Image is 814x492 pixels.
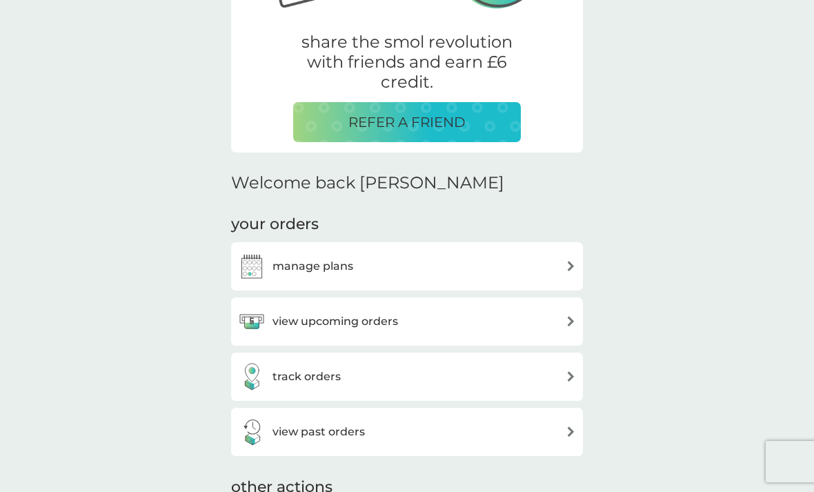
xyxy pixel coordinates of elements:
[272,423,365,441] h3: view past orders
[566,316,576,326] img: arrow right
[293,32,521,92] p: share the smol revolution with friends and earn £6 credit.
[231,173,504,193] h2: Welcome back [PERSON_NAME]
[231,214,319,235] h3: your orders
[293,102,521,142] button: REFER A FRIEND
[272,313,398,331] h3: view upcoming orders
[272,368,341,386] h3: track orders
[566,426,576,437] img: arrow right
[566,371,576,382] img: arrow right
[566,261,576,271] img: arrow right
[348,111,466,133] p: REFER A FRIEND
[272,257,353,275] h3: manage plans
